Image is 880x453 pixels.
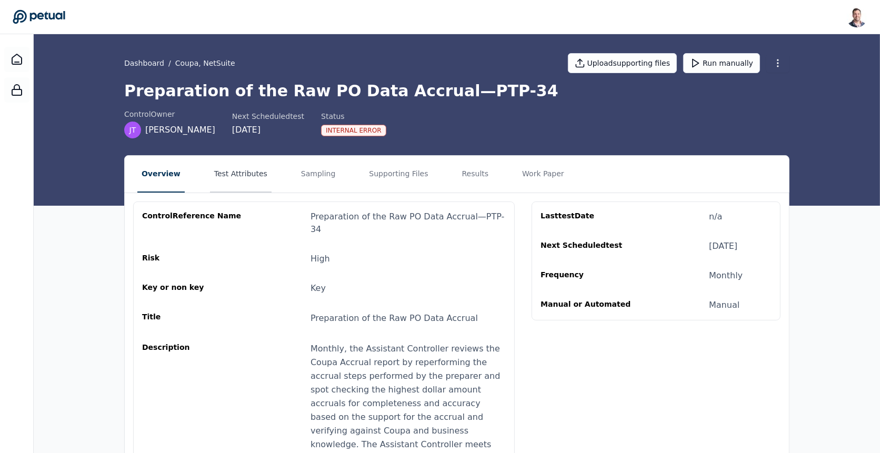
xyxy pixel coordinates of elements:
[142,210,243,236] div: control Reference Name
[541,240,642,253] div: Next Scheduled test
[13,9,65,24] a: Go to Dashboard
[142,311,243,325] div: Title
[129,125,136,135] span: JT
[175,58,235,68] button: Coupa, NetSuite
[124,58,235,68] div: /
[568,53,677,73] button: Uploadsupporting files
[709,210,722,223] div: n/a
[709,299,739,311] div: Manual
[297,156,340,193] button: Sampling
[142,282,243,295] div: Key or non key
[145,124,215,136] span: [PERSON_NAME]
[321,125,386,136] div: Internal Error
[232,111,304,122] div: Next Scheduled test
[311,313,478,323] span: Preparation of the Raw PO Data Accrual
[124,58,164,68] a: Dashboard
[321,111,386,122] div: Status
[125,156,789,193] nav: Tabs
[709,240,737,253] div: [DATE]
[4,77,29,103] a: SOC
[311,210,506,236] div: Preparation of the Raw PO Data Accrual — PTP-34
[709,269,743,282] div: Monthly
[311,253,330,265] div: High
[541,210,642,223] div: Last test Date
[137,156,185,193] button: Overview
[124,109,215,119] div: control Owner
[846,6,867,27] img: Snir Kodesh
[518,156,568,193] button: Work Paper
[210,156,272,193] button: Test Attributes
[683,53,760,73] button: Run manually
[142,253,243,265] div: Risk
[232,124,304,136] div: [DATE]
[541,299,642,311] div: Manual or Automated
[124,82,789,100] h1: Preparation of the Raw PO Data Accrual — PTP-34
[4,47,29,72] a: Dashboard
[311,282,326,295] div: Key
[458,156,493,193] button: Results
[365,156,432,193] button: Supporting Files
[541,269,642,282] div: Frequency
